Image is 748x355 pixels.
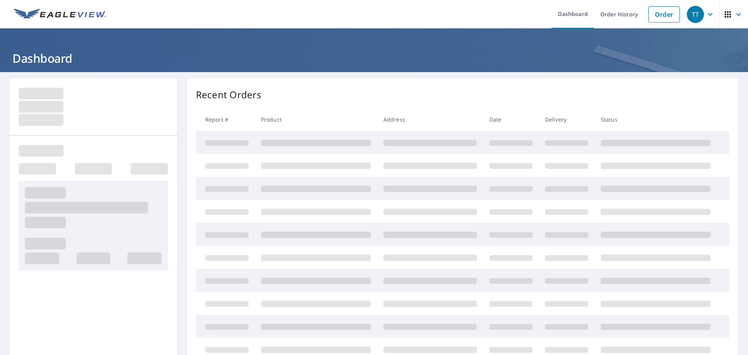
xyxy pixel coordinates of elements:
[648,6,680,23] a: Order
[14,9,106,20] img: EV Logo
[687,6,704,23] div: TT
[539,108,595,131] th: Delivery
[595,108,717,131] th: Status
[9,50,739,66] h1: Dashboard
[196,88,261,102] p: Recent Orders
[377,108,483,131] th: Address
[255,108,377,131] th: Product
[196,108,255,131] th: Report #
[483,108,539,131] th: Date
